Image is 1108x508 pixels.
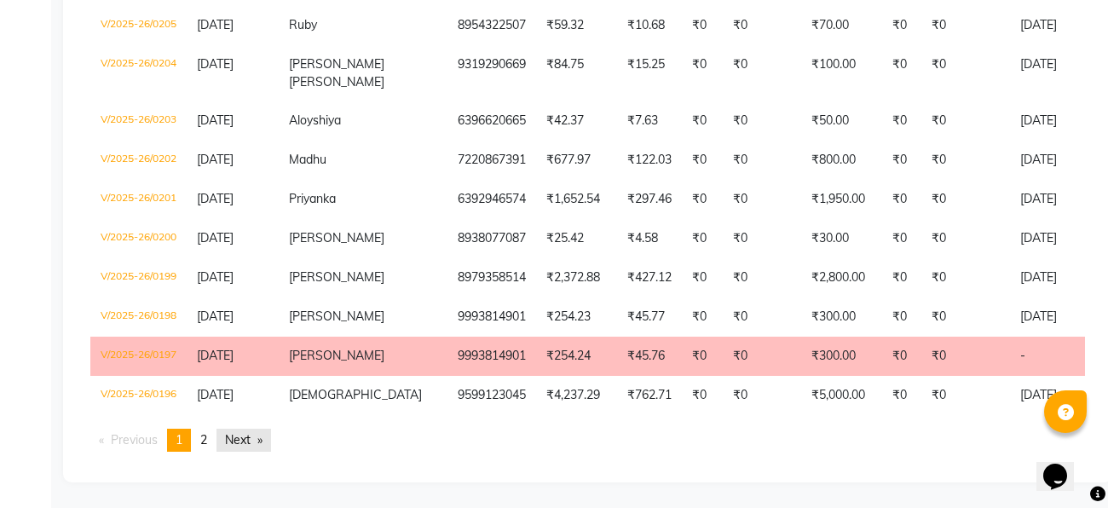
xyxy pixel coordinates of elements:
td: ₹0 [723,337,801,376]
td: ₹0 [682,45,723,101]
td: ₹300.00 [801,297,882,337]
td: ₹1,950.00 [801,180,882,219]
span: [PERSON_NAME] [289,348,384,363]
td: V/2025-26/0198 [90,297,187,337]
td: V/2025-26/0201 [90,180,187,219]
td: ₹5,000.00 [801,376,882,415]
td: 8938077087 [447,219,536,258]
span: [DATE] [197,191,234,206]
td: ₹2,372.88 [536,258,617,297]
span: [DATE] [197,230,234,245]
td: ₹0 [921,297,1010,337]
span: [DATE] [197,113,234,128]
td: ₹0 [723,258,801,297]
td: ₹0 [682,180,723,219]
td: ₹0 [682,297,723,337]
td: 8979358514 [447,258,536,297]
td: 9993814901 [447,337,536,376]
td: ₹0 [921,258,1010,297]
td: ₹0 [921,141,1010,180]
td: ₹15.25 [617,45,682,101]
td: ₹0 [921,337,1010,376]
span: [DATE] [197,152,234,167]
td: ₹0 [882,180,921,219]
span: [PERSON_NAME] [289,269,384,285]
td: 6392946574 [447,180,536,219]
td: V/2025-26/0196 [90,376,187,415]
td: ₹0 [682,258,723,297]
td: V/2025-26/0200 [90,219,187,258]
td: ₹0 [882,376,921,415]
td: 9993814901 [447,297,536,337]
a: Next [216,429,271,452]
td: ₹0 [921,376,1010,415]
span: [DATE] [197,56,234,72]
td: ₹0 [723,6,801,45]
td: ₹0 [682,101,723,141]
td: ₹0 [723,45,801,101]
td: ₹0 [921,6,1010,45]
span: [DATE] [197,269,234,285]
iframe: chat widget [1036,440,1091,491]
td: ₹0 [882,337,921,376]
span: Aloyshiya [289,113,341,128]
td: ₹2,800.00 [801,258,882,297]
span: 1 [176,432,182,447]
td: ₹0 [723,297,801,337]
span: 2 [200,432,207,447]
td: ₹0 [882,297,921,337]
td: ₹1,652.54 [536,180,617,219]
td: ₹0 [882,141,921,180]
td: ₹0 [723,141,801,180]
td: ₹0 [921,101,1010,141]
td: V/2025-26/0202 [90,141,187,180]
td: ₹254.24 [536,337,617,376]
td: ₹0 [921,45,1010,101]
td: V/2025-26/0197 [90,337,187,376]
td: ₹0 [882,45,921,101]
td: ₹297.46 [617,180,682,219]
td: V/2025-26/0203 [90,101,187,141]
span: [PERSON_NAME] [289,230,384,245]
td: ₹427.12 [617,258,682,297]
span: [PERSON_NAME] [289,309,384,324]
td: ₹0 [682,219,723,258]
td: ₹0 [882,6,921,45]
td: ₹122.03 [617,141,682,180]
td: ₹800.00 [801,141,882,180]
td: ₹0 [682,6,723,45]
td: ₹0 [882,219,921,258]
td: ₹4.58 [617,219,682,258]
span: [PERSON_NAME] [289,56,384,72]
td: 8954322507 [447,6,536,45]
td: ₹254.23 [536,297,617,337]
td: ₹0 [682,337,723,376]
span: [DATE] [197,387,234,402]
td: ₹0 [723,101,801,141]
td: ₹45.76 [617,337,682,376]
td: ₹42.37 [536,101,617,141]
span: Madhu [289,152,326,167]
td: V/2025-26/0204 [90,45,187,101]
nav: Pagination [90,429,1085,452]
span: [DATE] [197,348,234,363]
td: 9319290669 [447,45,536,101]
td: ₹10.68 [617,6,682,45]
td: ₹677.97 [536,141,617,180]
td: ₹762.71 [617,376,682,415]
td: ₹4,237.29 [536,376,617,415]
td: ₹70.00 [801,6,882,45]
td: ₹50.00 [801,101,882,141]
td: V/2025-26/0199 [90,258,187,297]
td: ₹7.63 [617,101,682,141]
td: 6396620665 [447,101,536,141]
span: [DEMOGRAPHIC_DATA] [289,387,422,402]
td: ₹0 [882,101,921,141]
span: Priyanka [289,191,336,206]
td: ₹100.00 [801,45,882,101]
td: ₹59.32 [536,6,617,45]
td: ₹0 [921,219,1010,258]
span: [PERSON_NAME] [289,74,384,89]
td: ₹0 [921,180,1010,219]
td: ₹0 [723,376,801,415]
